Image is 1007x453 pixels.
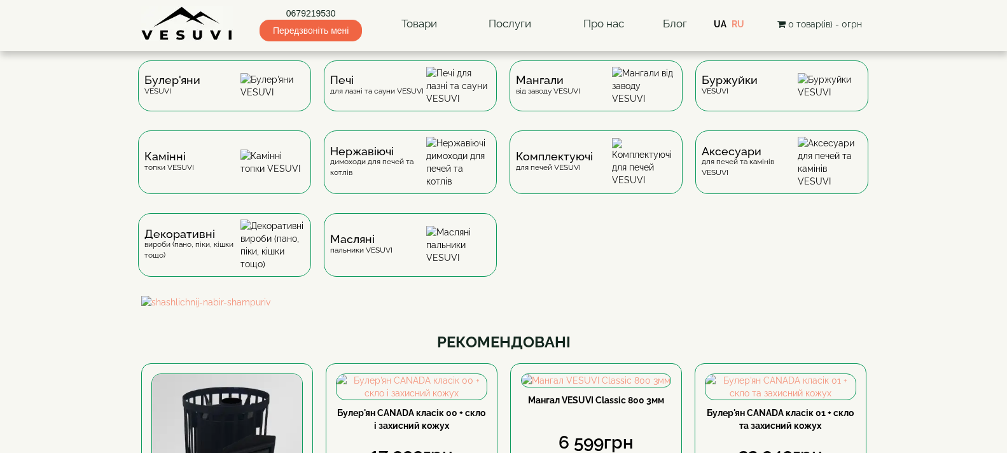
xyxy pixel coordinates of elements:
[516,75,580,96] div: від заводу VESUVI
[522,374,670,387] img: Мангал VESUVI Classic 800 3мм
[317,60,503,130] a: Печідля лазні та сауни VESUVI Печі для лазні та сауни VESUVI
[798,137,862,188] img: Аксесуари для печей та камінів VESUVI
[132,213,317,296] a: Декоративнівироби (пано, піки, кішки тощо) Декоративні вироби (пано, піки, кішки тощо)
[330,75,424,96] div: для лазні та сауни VESUVI
[330,75,424,85] span: Печі
[144,151,194,162] span: Камінні
[707,408,854,431] a: Булер'ян CANADA класік 01 + скло та захисний кожух
[144,75,200,96] div: VESUVI
[330,234,392,255] div: пальники VESUVI
[571,10,637,39] a: Про нас
[516,151,593,172] div: для печей VESUVI
[260,7,362,20] a: 0679219530
[476,10,544,39] a: Послуги
[732,19,744,29] a: RU
[788,19,862,29] span: 0 товар(ів) - 0грн
[141,6,233,41] img: Завод VESUVI
[240,73,305,99] img: Булер'яни VESUVI
[798,73,862,99] img: Буржуйки VESUVI
[426,67,490,105] img: Печі для лазні та сауни VESUVI
[144,75,200,85] span: Булер'яни
[260,20,362,41] span: Передзвоніть мені
[663,17,687,30] a: Блог
[426,226,490,264] img: Масляні пальники VESUVI
[702,75,758,85] span: Буржуйки
[317,213,503,296] a: Масляніпальники VESUVI Масляні пальники VESUVI
[144,229,240,239] span: Декоративні
[774,17,866,31] button: 0 товар(ів) - 0грн
[689,130,875,213] a: Аксесуаридля печей та камінів VESUVI Аксесуари для печей та камінів VESUVI
[240,150,305,175] img: Камінні топки VESUVI
[528,395,664,405] a: Мангал VESUVI Classic 800 3мм
[330,146,426,178] div: димоходи для печей та котлів
[516,151,593,162] span: Комплектуючі
[141,296,866,309] img: shashlichnij-nabir-shampuriv
[337,408,485,431] a: Булер'ян CANADA класік 00 + скло і захисний кожух
[702,75,758,96] div: VESUVI
[689,60,875,130] a: БуржуйкиVESUVI Буржуйки VESUVI
[714,19,726,29] a: UA
[612,138,676,186] img: Комплектуючі для печей VESUVI
[705,374,856,400] img: Булер'ян CANADA класік 01 + скло та захисний кожух
[330,234,392,244] span: Масляні
[337,374,487,400] img: Булер'ян CANADA класік 00 + скло і захисний кожух
[144,151,194,172] div: топки VESUVI
[503,130,689,213] a: Комплектуючідля печей VESUVI Комплектуючі для печей VESUVI
[144,229,240,261] div: вироби (пано, піки, кішки тощо)
[702,146,798,178] div: для печей та камінів VESUVI
[240,220,305,270] img: Декоративні вироби (пано, піки, кішки тощо)
[612,67,676,105] img: Мангали від заводу VESUVI
[389,10,450,39] a: Товари
[702,146,798,157] span: Аксесуари
[330,146,426,157] span: Нержавіючі
[132,60,317,130] a: Булер'яниVESUVI Булер'яни VESUVI
[516,75,580,85] span: Мангали
[132,130,317,213] a: Каміннітопки VESUVI Камінні топки VESUVI
[426,137,490,188] img: Нержавіючі димоходи для печей та котлів
[317,130,503,213] a: Нержавіючідимоходи для печей та котлів Нержавіючі димоходи для печей та котлів
[503,60,689,130] a: Мангаливід заводу VESUVI Мангали від заводу VESUVI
